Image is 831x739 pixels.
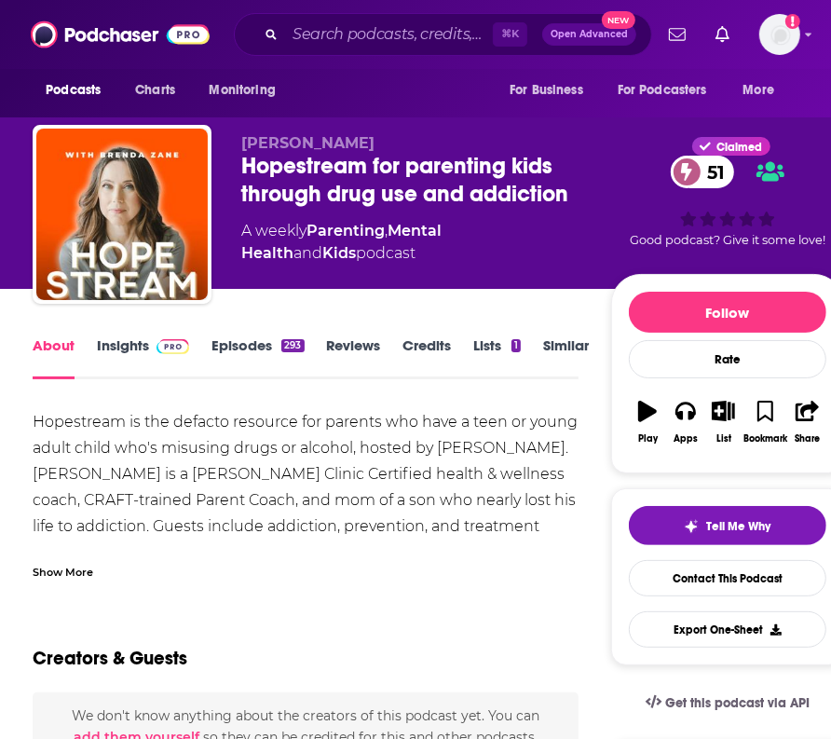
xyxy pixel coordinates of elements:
img: tell me why sparkle [684,519,699,534]
img: User Profile [759,14,800,55]
a: InsightsPodchaser Pro [97,336,189,379]
button: Apps [667,389,705,456]
button: Share [788,389,826,456]
a: Kids [322,244,356,262]
span: Good podcast? Give it some love! [630,233,825,247]
a: Credits [403,336,452,379]
div: 293 [281,339,304,352]
a: Contact This Podcast [629,560,826,596]
a: Episodes293 [211,336,304,379]
button: open menu [196,73,299,108]
div: Search podcasts, credits, & more... [234,13,652,56]
img: Podchaser - Follow, Share and Rate Podcasts [31,17,210,52]
div: Play [638,433,658,445]
div: Bookmark [743,433,787,445]
button: open menu [497,73,606,108]
button: Follow [629,292,826,333]
span: More [743,77,775,103]
a: Similar [543,336,589,379]
h2: Creators & Guests [33,647,187,670]
span: For Business [510,77,583,103]
a: Get this podcast via API [631,680,824,726]
a: Reviews [327,336,381,379]
button: Export One-Sheet [629,611,826,648]
a: 51 [671,156,735,188]
span: and [293,244,322,262]
a: About [33,336,75,379]
span: Podcasts [46,77,101,103]
img: Podchaser Pro [157,339,189,354]
span: Tell Me Why [706,519,770,534]
button: open menu [730,73,798,108]
div: Rate [629,340,826,378]
button: open menu [33,73,125,108]
span: Claimed [717,143,763,152]
div: Hopestream is the defacto resource for parents who have a teen or young adult child who's misusin... [33,409,579,696]
button: Open AdvancedNew [542,23,636,46]
a: Show notifications dropdown [661,19,693,50]
span: Monitoring [209,77,275,103]
div: A weekly podcast [241,220,611,265]
span: Open Advanced [551,30,628,39]
button: open menu [606,73,734,108]
span: For Podcasters [618,77,707,103]
input: Search podcasts, credits, & more... [285,20,493,49]
div: Apps [674,433,698,445]
div: 1 [511,339,521,352]
span: Charts [135,77,175,103]
span: ⌘ K [493,22,527,47]
a: Lists1 [474,336,521,379]
button: Bookmark [742,389,788,456]
button: Show profile menu [759,14,800,55]
div: List [716,433,731,445]
a: Parenting [307,222,385,239]
a: Show notifications dropdown [708,19,737,50]
a: Charts [123,73,186,108]
span: New [602,11,635,29]
span: , [385,222,388,239]
a: Mental Health [241,222,442,262]
span: Get this podcast via API [665,695,810,711]
img: Hopestream for parenting kids through drug use and addiction [36,129,208,300]
button: List [704,389,742,456]
div: Share [795,433,820,445]
span: [PERSON_NAME] [241,134,375,152]
button: Play [629,389,667,456]
span: Logged in as jennarohl [759,14,800,55]
button: tell me why sparkleTell Me Why [629,506,826,545]
svg: Add a profile image [785,14,800,29]
span: 51 [689,156,735,188]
